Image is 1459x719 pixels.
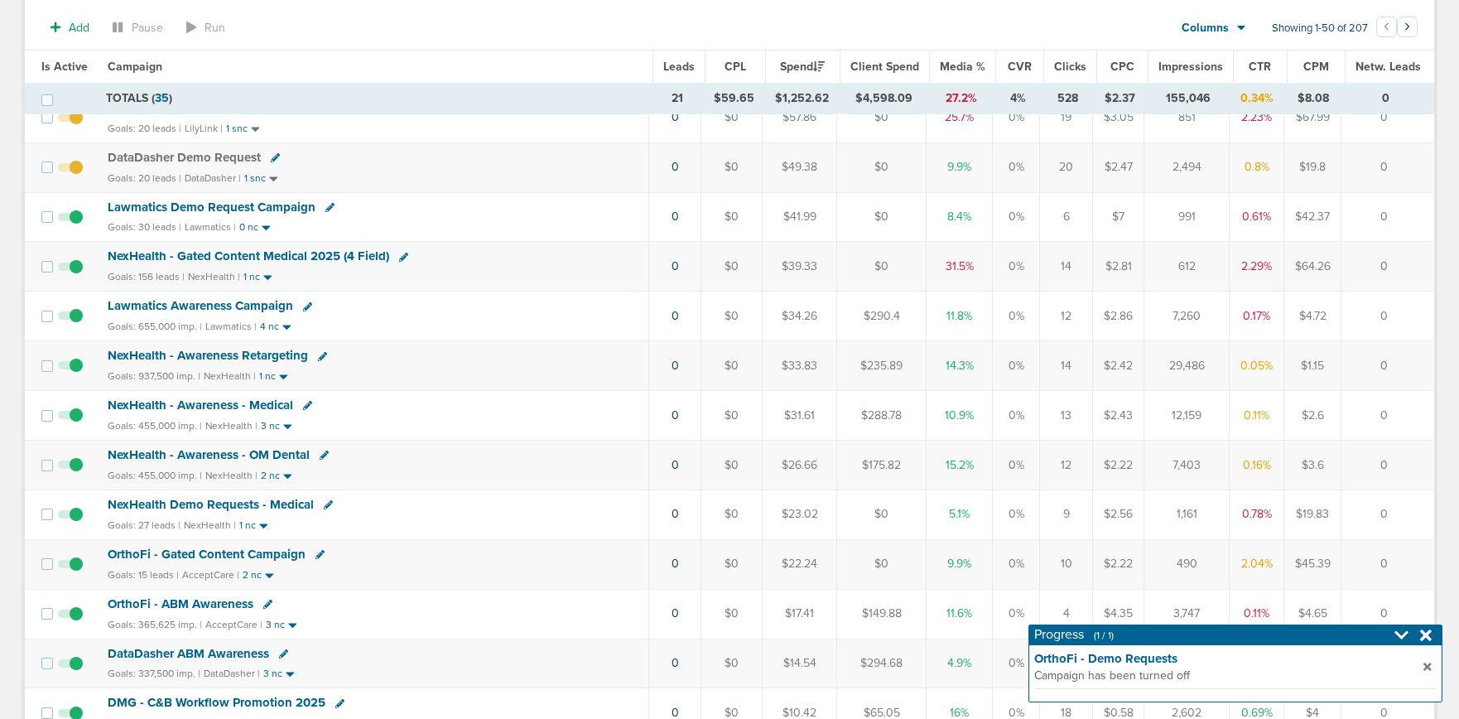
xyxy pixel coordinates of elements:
[1284,93,1341,142] td: $67.99
[701,142,763,192] td: $0
[1144,93,1230,142] td: 851
[108,321,202,333] small: Goals: 655,000 imp. |
[1230,292,1284,341] td: 0.17%
[780,60,825,74] span: Spend
[652,84,704,113] td: 21
[1182,20,1229,36] span: Columns
[837,242,927,292] td: $0
[927,192,993,242] td: 8.4%
[1230,84,1284,113] td: 0.34%
[1272,22,1368,36] span: Showing 1-50 of 207
[1230,242,1284,292] td: 2.29%
[701,639,763,688] td: $0
[108,497,314,512] span: NexHealth Demo Requests - Medical
[1034,668,1418,684] span: Campaign has been turned off
[672,160,679,174] a: 0
[1034,650,1423,668] strong: OrthoFi - Demo Requests
[763,292,837,341] td: $34.26
[41,16,99,40] button: Add
[763,490,837,539] td: $23.02
[263,668,282,680] small: 3 nc
[184,519,236,531] small: NexHealth |
[837,490,927,539] td: $0
[927,142,993,192] td: 9.9%
[1341,440,1434,490] td: 0
[940,60,985,74] span: Media %
[1341,589,1434,639] td: 0
[1040,589,1093,639] td: 4
[204,668,260,679] small: DataDasher |
[1341,539,1434,589] td: 0
[763,192,837,242] td: $41.99
[1042,84,1094,113] td: 528
[226,123,248,135] small: 1 snc
[701,93,763,142] td: $0
[1230,440,1284,490] td: 0.16%
[672,606,679,620] a: 0
[1341,242,1434,292] td: 0
[1040,490,1093,539] td: 9
[993,391,1040,441] td: 0%
[763,142,837,192] td: $49.38
[1093,242,1144,292] td: $2.81
[837,341,927,391] td: $235.89
[1284,391,1341,441] td: $2.6
[108,646,269,661] span: DataDasher ABM Awareness
[993,639,1040,688] td: 0%
[108,619,202,631] small: Goals: 365,625 imp. |
[993,93,1040,142] td: 0%
[188,271,240,282] small: NexHealth |
[763,93,837,142] td: $57.86
[701,490,763,539] td: $0
[1284,440,1341,490] td: $3.6
[1284,589,1341,639] td: $4.65
[1341,391,1434,441] td: 0
[1034,627,1114,644] h4: Progress
[1093,589,1144,639] td: $4.35
[243,569,262,581] small: 2 nc
[1230,142,1284,192] td: 0.8%
[837,192,927,242] td: $0
[672,359,679,373] a: 0
[672,557,679,571] a: 0
[701,589,763,639] td: $0
[1146,84,1230,113] td: 155,046
[1230,539,1284,589] td: 2.04%
[837,589,927,639] td: $149.88
[108,298,293,313] span: Lawmatics Awareness Campaign
[108,348,308,363] span: NexHealth - Awareness Retargeting
[239,221,258,234] small: 0 nc
[701,341,763,391] td: $0
[927,341,993,391] td: 14.3%
[663,60,695,74] span: Leads
[108,249,389,263] span: NexHealth - Gated Content Medical 2025 (4 Field)
[185,221,236,233] small: Lawmatics |
[763,440,837,490] td: $26.66
[1397,17,1418,37] button: Go to next page
[108,123,181,135] small: Goals: 20 leads |
[1040,93,1093,142] td: 19
[837,440,927,490] td: $175.82
[672,408,679,422] a: 0
[672,656,679,670] a: 0
[205,420,258,432] small: NexHealth |
[701,292,763,341] td: $0
[763,639,837,688] td: $14.54
[1040,391,1093,441] td: 13
[1144,292,1230,341] td: 7,260
[1040,192,1093,242] td: 6
[993,341,1040,391] td: 0%
[1144,192,1230,242] td: 991
[1093,142,1144,192] td: $2.47
[108,271,185,283] small: Goals: 156 leads |
[1144,391,1230,441] td: 12,159
[765,84,840,113] td: $1,252.62
[837,639,927,688] td: $294.68
[837,391,927,441] td: $288.78
[1040,242,1093,292] td: 14
[763,242,837,292] td: $39.33
[840,84,928,113] td: $4,598.09
[1093,440,1144,490] td: $2.22
[1093,192,1144,242] td: $7
[204,370,256,382] small: NexHealth |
